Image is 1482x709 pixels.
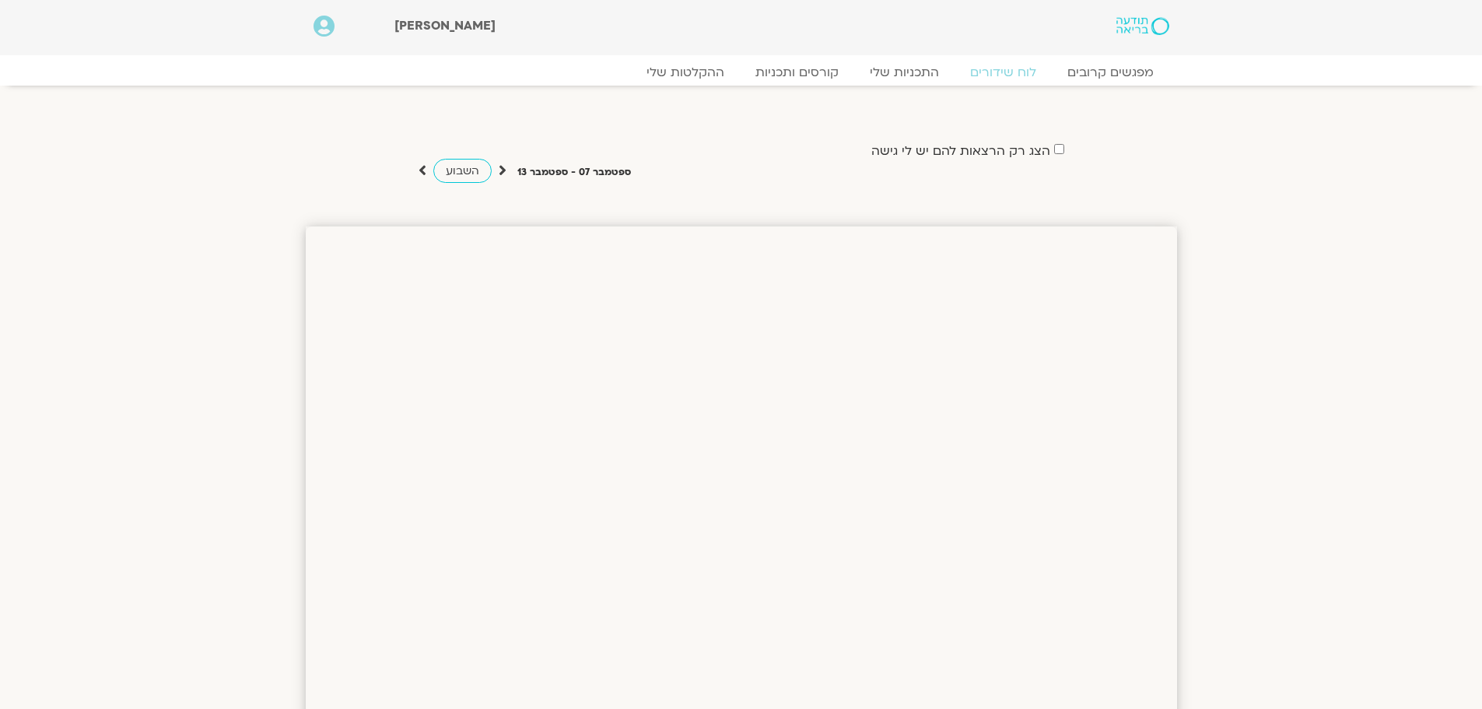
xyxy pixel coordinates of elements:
a: ההקלטות שלי [631,65,740,80]
a: קורסים ותכניות [740,65,854,80]
label: הצג רק הרצאות להם יש לי גישה [871,144,1050,158]
a: לוח שידורים [955,65,1052,80]
nav: Menu [314,65,1169,80]
span: [PERSON_NAME] [394,17,496,34]
a: מפגשים קרובים [1052,65,1169,80]
p: ספטמבר 07 - ספטמבר 13 [517,164,631,181]
a: התכניות שלי [854,65,955,80]
a: השבוע [433,159,492,183]
span: השבוע [446,163,479,178]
